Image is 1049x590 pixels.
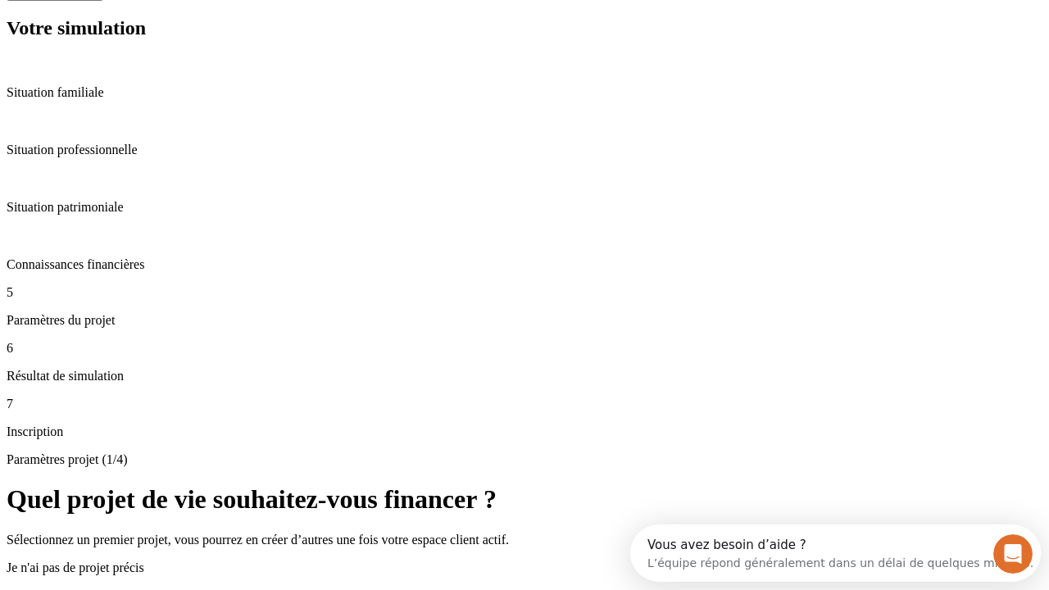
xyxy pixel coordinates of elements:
p: Inscription [7,424,1042,439]
p: 5 [7,285,1042,300]
p: Paramètres du projet [7,313,1042,328]
div: Vous avez besoin d’aide ? [17,14,403,27]
p: Situation professionnelle [7,143,1042,157]
iframe: Intercom live chat discovery launcher [630,524,1041,582]
p: 6 [7,341,1042,356]
p: 7 [7,397,1042,411]
h2: Votre simulation [7,17,1042,39]
p: Situation patrimoniale [7,200,1042,215]
span: Sélectionnez un premier projet, vous pourrez en créer d’autres une fois votre espace client actif. [7,533,509,547]
p: Situation familiale [7,85,1042,100]
p: Connaissances financières [7,257,1042,272]
div: Ouvrir le Messenger Intercom [7,7,452,52]
p: Résultat de simulation [7,369,1042,383]
h1: Quel projet de vie souhaitez-vous financer ? [7,484,1042,515]
p: Paramètres projet (1/4) [7,452,1042,467]
div: L’équipe répond généralement dans un délai de quelques minutes. [17,27,403,44]
iframe: Intercom live chat [993,534,1033,574]
p: Je n'ai pas de projet précis [7,560,1042,575]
